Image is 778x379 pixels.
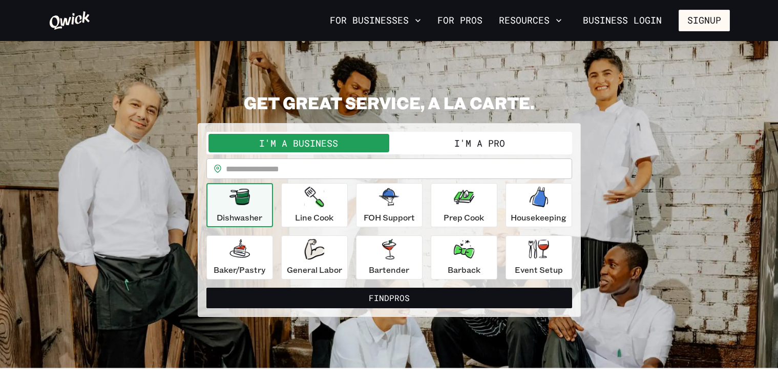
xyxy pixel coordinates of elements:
[511,211,566,224] p: Housekeeping
[295,211,333,224] p: Line Cook
[217,211,262,224] p: Dishwasher
[198,92,581,113] h2: GET GREAT SERVICE, A LA CARTE.
[356,183,423,227] button: FOH Support
[206,235,273,280] button: Baker/Pastry
[364,211,415,224] p: FOH Support
[495,12,566,29] button: Resources
[208,134,389,152] button: I'm a Business
[433,12,487,29] a: For Pros
[431,235,497,280] button: Barback
[206,288,572,308] button: FindPros
[506,235,572,280] button: Event Setup
[574,10,670,31] a: Business Login
[214,264,265,276] p: Baker/Pastry
[444,211,484,224] p: Prep Cook
[206,183,273,227] button: Dishwasher
[679,10,730,31] button: Signup
[287,264,342,276] p: General Labor
[356,235,423,280] button: Bartender
[281,235,348,280] button: General Labor
[515,264,563,276] p: Event Setup
[281,183,348,227] button: Line Cook
[326,12,425,29] button: For Businesses
[431,183,497,227] button: Prep Cook
[389,134,570,152] button: I'm a Pro
[448,264,480,276] p: Barback
[369,264,409,276] p: Bartender
[506,183,572,227] button: Housekeeping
